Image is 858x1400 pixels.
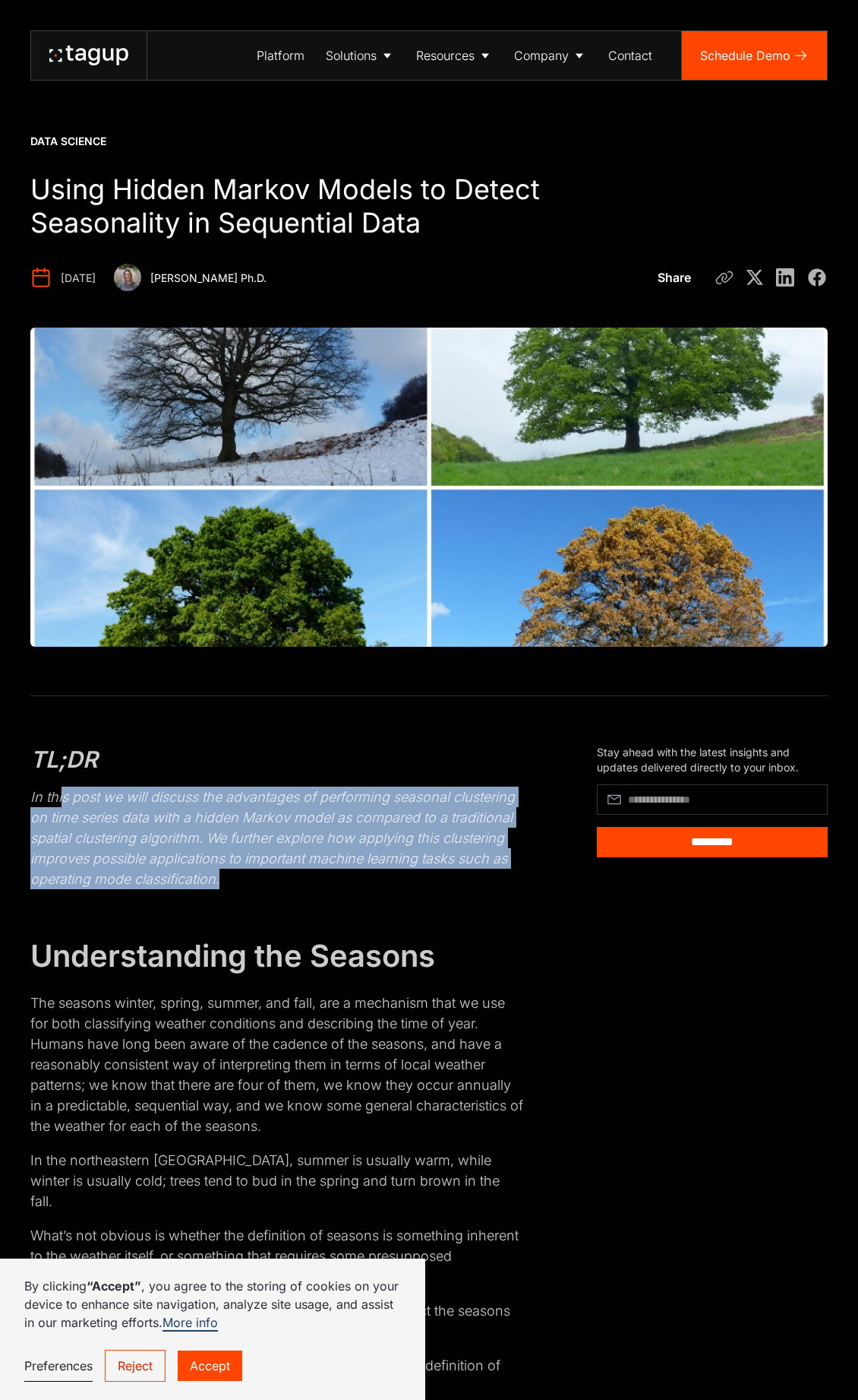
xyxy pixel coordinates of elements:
h1: Using Hidden Markov Models to Detect Seasonality in Sequential Data [30,173,633,240]
div: Data Science [30,134,106,149]
a: More info [162,1315,218,1332]
a: Contact [598,31,663,80]
div: Platform [257,46,304,65]
p: In the northeastern [GEOGRAPHIC_DATA], summer is usually warm, while winter is usually cold; tree... [30,1150,524,1212]
p: By clicking , you agree to the storing of cookies on your device to enhance site navigation, anal... [24,1277,401,1332]
div: Contact [608,46,652,65]
div: Company [514,46,569,65]
div: Solutions [326,46,377,65]
div: [DATE] [61,271,96,286]
strong: “Accept” [87,1278,141,1294]
a: Resources [405,31,503,80]
em: In this post we will discuss the advantages of performing seasonal clustering on time series data... [30,789,515,887]
a: Company [503,31,598,80]
div: Resources [416,46,475,65]
div: Stay ahead with the latest insights and updates delivered directly to your inbox. [597,745,828,774]
p: The seasons winter, spring, summer, and fall, are a mechanism that we use for both classifying we... [30,993,524,1136]
img: Anna Haensch Ph.D. [114,264,141,291]
a: Preferences [24,1351,93,1382]
div: Share [658,268,691,287]
a: Reject [105,1350,166,1382]
a: Solutions [315,31,405,80]
div: Schedule Demo [700,46,790,65]
a: Schedule Demo [682,31,827,80]
form: Article Subscribe [597,784,828,857]
h1: Understanding the Seasons [30,938,524,974]
a: Accept [178,1351,242,1381]
em: TL;DR [30,746,98,773]
p: What’s not obvious is whether the definition of seasons is something inherent to the weather itse... [30,1225,524,1287]
div: [PERSON_NAME] Ph.D. [150,271,267,286]
a: Platform [246,31,315,80]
